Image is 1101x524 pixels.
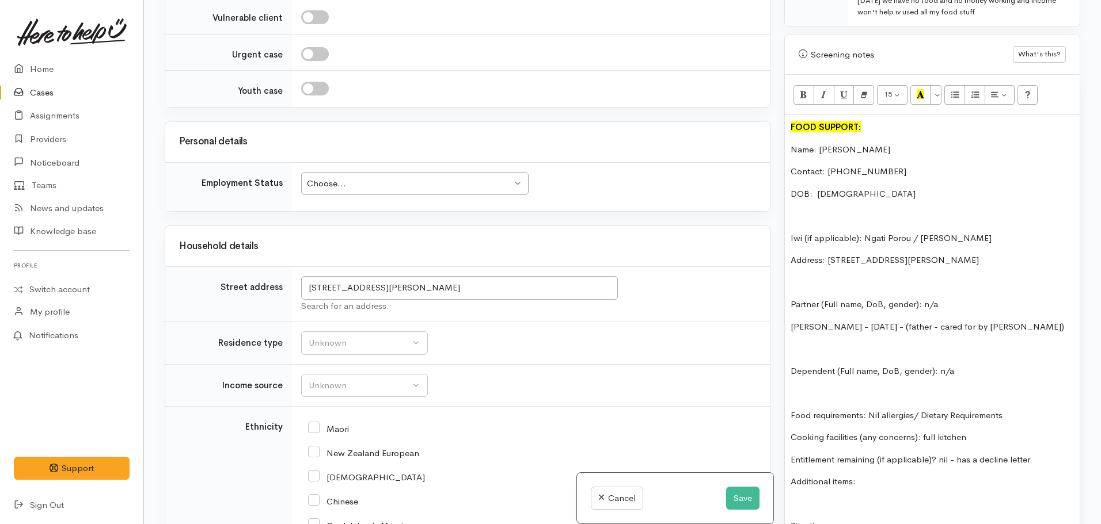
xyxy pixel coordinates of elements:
button: Unordered list (CTRL+SHIFT+NUM7) [944,85,965,105]
button: Unknown [301,331,428,355]
label: Ethnicity [245,420,283,434]
p: Entitlement remaining (if applicable)? nil - has a decline letter [791,453,1074,466]
label: Chinese [308,497,358,506]
button: Help [1018,85,1038,105]
p: Address: [STREET_ADDRESS][PERSON_NAME] [791,254,1074,267]
p: Partner (Full name, DoB, gender): n/a [791,298,1074,311]
label: Maori [308,424,349,433]
h3: Household details [179,241,756,252]
a: Cancel [591,487,643,510]
p: [PERSON_NAME] - [DATE] - (father - cared for by [PERSON_NAME]) [791,320,1074,334]
button: Italic (CTRL+I) [814,85,834,105]
label: Youth case [238,85,283,98]
div: Unknown [309,379,410,392]
p: Contact: [PHONE_NUMBER] [791,165,1074,178]
button: Font Size [877,85,908,105]
button: Support [14,457,130,480]
label: Residence type [218,336,283,350]
p: Cooking facilities (any concerns): full kitchen [791,431,1074,444]
p: Dependent (Full name, DoB, gender): n/a [791,365,1074,378]
button: Save [726,487,760,510]
p: Iwi (if applicable): Ngati Porou / [PERSON_NAME] [791,232,1074,245]
label: Street address [221,281,283,294]
h3: Personal details [179,136,756,147]
button: Underline (CTRL+U) [834,85,855,105]
button: Unknown [301,374,428,397]
label: New Zealand European [308,449,419,457]
button: Recent Color [910,85,931,105]
button: More Color [930,85,941,105]
div: Unknown [309,336,410,350]
label: Income source [222,379,283,392]
button: Paragraph [985,85,1015,105]
button: Ordered list (CTRL+SHIFT+NUM8) [965,85,985,105]
span: 15 [884,89,892,99]
div: Employment Status [179,177,283,190]
button: Bold (CTRL+B) [794,85,814,105]
label: [DEMOGRAPHIC_DATA] [308,473,425,481]
p: Additional items: [791,475,1074,488]
label: Urgent case [232,48,283,62]
button: Remove Font Style (CTRL+\) [853,85,874,105]
input: Enter a location [301,276,618,300]
p: Name: [PERSON_NAME] [791,143,1074,156]
font: FOOD SUPPORT: [791,121,861,132]
div: Screening notes [799,48,1013,62]
h6: Profile [14,258,130,273]
div: Search for an address. [301,300,756,313]
p: DOB: [DEMOGRAPHIC_DATA] [791,188,1074,201]
p: Food requirements: Nil allergies/ Dietary Requirements [791,409,1074,422]
button: What's this? [1013,46,1066,63]
div: Choose... [307,177,512,190]
label: Vulnerable client [212,12,283,25]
